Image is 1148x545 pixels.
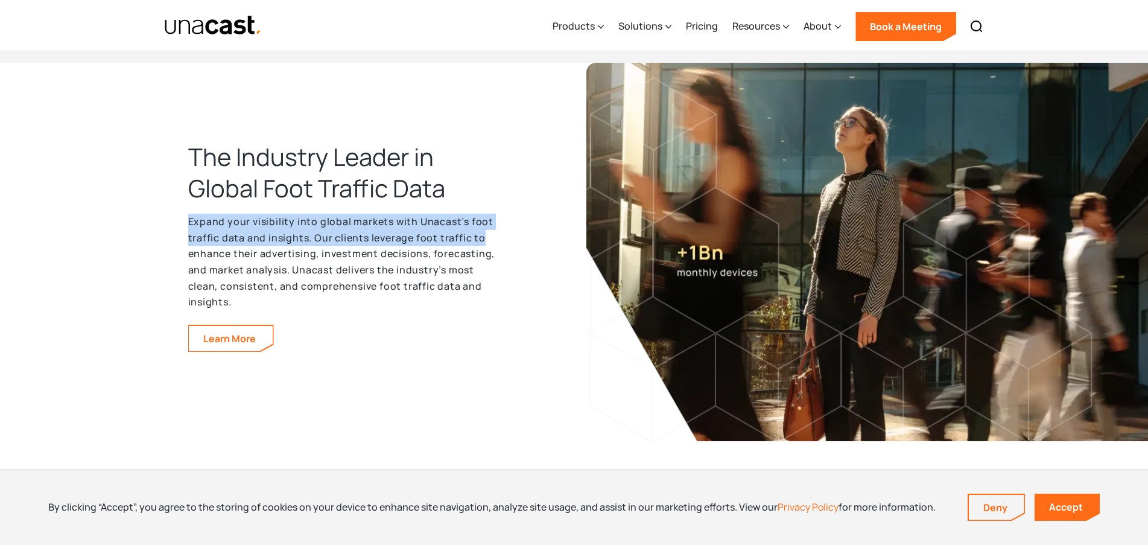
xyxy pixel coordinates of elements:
[188,214,502,310] p: Expand your visibility into global markets with Unacast’s foot traffic data and insights. Our cli...
[969,19,984,34] img: Search icon
[804,19,832,33] div: About
[618,2,671,51] div: Solutions
[553,19,595,33] div: Products
[778,500,839,514] a: Privacy Policy
[164,15,262,36] img: Unacast text logo
[732,2,789,51] div: Resources
[553,2,604,51] div: Products
[804,2,841,51] div: About
[618,19,662,33] div: Solutions
[855,12,956,41] a: Book a Meeting
[189,326,273,351] a: Learn more about our foot traffic data
[164,15,262,36] a: home
[686,2,718,51] a: Pricing
[1035,494,1100,521] a: Accept
[732,19,780,33] div: Resources
[188,141,502,204] h2: The Industry Leader in Global Foot Traffic Data
[48,500,936,514] div: By clicking “Accept”, you agree to the storing of cookies on your device to enhance site navigati...
[969,495,1024,520] a: Deny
